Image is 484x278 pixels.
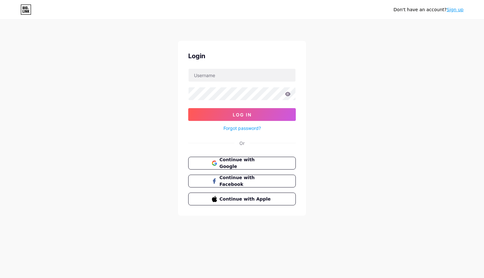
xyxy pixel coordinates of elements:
[188,157,296,170] button: Continue with Google
[223,125,261,131] a: Forgot password?
[188,108,296,121] button: Log In
[189,69,295,82] input: Username
[220,156,272,170] span: Continue with Google
[188,51,296,61] div: Login
[188,193,296,205] button: Continue with Apple
[233,112,252,117] span: Log In
[220,196,272,203] span: Continue with Apple
[239,140,245,147] div: Or
[220,174,272,188] span: Continue with Facebook
[393,6,464,13] div: Don't have an account?
[447,7,464,12] a: Sign up
[188,175,296,187] button: Continue with Facebook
